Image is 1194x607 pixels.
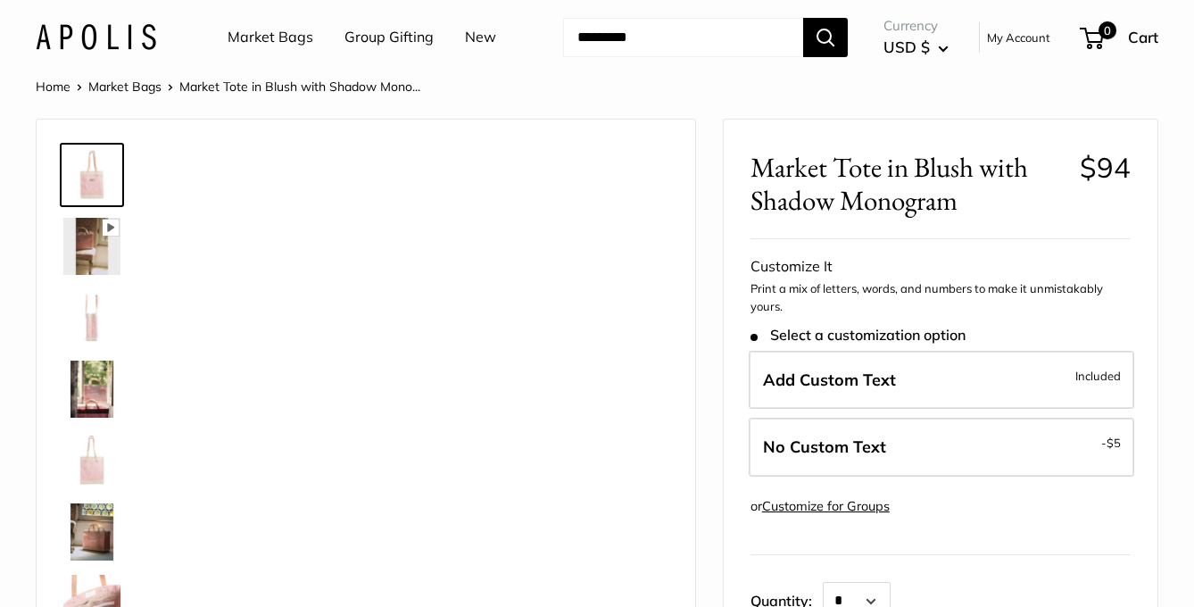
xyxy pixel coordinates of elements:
button: Search [803,18,848,57]
label: Leave Blank [749,418,1134,477]
a: Market Tote in Blush with Shadow Monogram [60,500,124,564]
span: 0 [1099,21,1116,39]
input: Search... [563,18,803,57]
a: Group Gifting [344,24,434,51]
a: Market Bags [228,24,313,51]
a: New [465,24,496,51]
img: Market Tote in Blush with Shadow Monogram [63,289,120,346]
img: Market Tote in Blush with Shadow Monogram [63,361,120,418]
span: No Custom Text [763,437,886,457]
nav: Breadcrumb [36,75,420,98]
img: Apolis [36,24,156,50]
div: or [750,495,890,519]
a: My Account [987,27,1050,48]
span: - [1101,432,1121,453]
a: 0 Cart [1082,23,1158,52]
span: Currency [883,13,949,38]
label: Add Custom Text [749,351,1134,410]
span: Select a customization option [750,327,966,344]
a: Market Bags [88,79,162,95]
a: Market Tote in Blush with Shadow Monogram [60,214,124,279]
a: Market Tote in Blush with Shadow Monogram [60,357,124,421]
div: Customize It [750,254,1131,280]
span: Cart [1128,28,1158,46]
a: Market Tote in Blush with Shadow Monogram [60,143,124,207]
p: Print a mix of letters, words, and numbers to make it unmistakably yours. [750,280,1131,315]
span: Included [1075,365,1121,387]
span: Add Custom Text [763,370,896,390]
img: Market Tote in Blush with Shadow Monogram [63,218,120,275]
a: description_Seal of authenticity printed on the backside of every bag. [60,428,124,493]
span: USD $ [883,37,930,56]
span: Market Tote in Blush with Shadow Monogram [750,151,1066,217]
img: description_Seal of authenticity printed on the backside of every bag. [63,432,120,489]
img: Market Tote in Blush with Shadow Monogram [63,503,120,561]
img: Market Tote in Blush with Shadow Monogram [63,146,120,204]
span: Market Tote in Blush with Shadow Mono... [179,79,420,95]
a: Home [36,79,70,95]
span: $94 [1080,150,1131,185]
span: $5 [1107,436,1121,450]
a: Customize for Groups [762,498,890,514]
a: Market Tote in Blush with Shadow Monogram [60,286,124,350]
button: USD $ [883,33,949,62]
